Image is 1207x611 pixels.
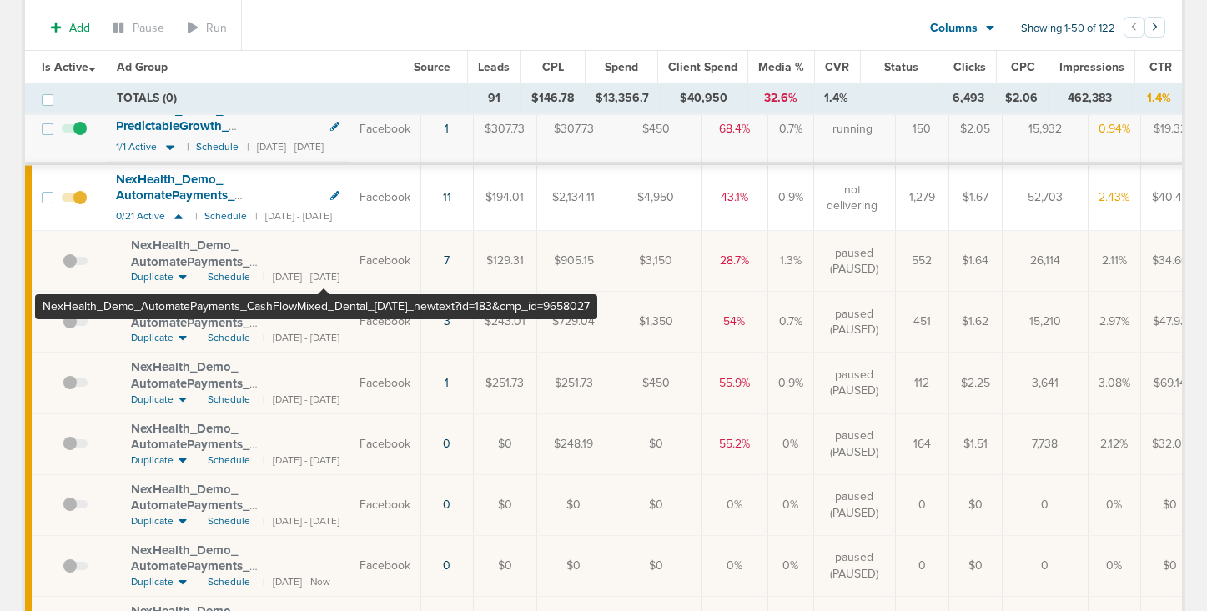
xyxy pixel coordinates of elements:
td: $0 [473,474,536,535]
span: Is Active [42,60,96,74]
td: 462,383 [1048,83,1132,113]
td: $129.31 [473,231,536,292]
td: 6,493 [942,83,994,113]
td: 1.4% [813,83,859,113]
span: Schedule [208,270,250,284]
td: $251.73 [536,353,611,413]
td: paused (PAUSED) [813,292,895,353]
small: | [DATE] - [DATE] [263,331,339,345]
a: 1 [445,122,449,136]
td: $307.73 [536,96,611,163]
td: Facebook [350,292,421,353]
td: $1,350 [611,292,701,353]
small: | [DATE] - [DATE] [263,270,339,284]
td: $47.93 [1140,292,1199,353]
td: 2.11% [1088,231,1140,292]
td: $2.05 [948,96,1002,163]
small: | [195,210,196,223]
td: 1.3% [767,231,813,292]
td: 0% [1088,535,1140,596]
td: 0.7% [767,96,813,163]
td: Facebook [350,231,421,292]
td: $248.19 [536,413,611,474]
a: 1 [445,376,449,390]
td: $243.01 [473,292,536,353]
button: Go to next page [1144,17,1165,38]
span: Schedule [208,331,250,345]
td: $729.04 [536,292,611,353]
td: 552 [895,231,948,292]
td: $0 [1140,474,1199,535]
td: Facebook [350,535,421,596]
a: 3 [444,314,450,328]
td: Facebook [350,413,421,474]
span: 1/1 Active [116,141,157,153]
td: 0% [1088,474,1140,535]
td: 112 [895,353,948,413]
small: | [187,141,188,153]
td: 7,738 [1002,413,1088,474]
td: $1.67 [948,163,1002,231]
span: NexHealth_ Demo_ AutomatePayments_ CashFlowMixed_ Dental_ [DATE]_ newtext?id=183&cmp_ id=9658027 [131,298,328,363]
span: Schedule [208,453,250,468]
a: 7 [444,253,450,268]
td: $307.73 [473,96,536,163]
span: NexHealth_ Demo_ AutomatePayments_ CashFlowVideo_ Dental_ [DATE]_ newtext?id=183&cmp_ id=9658027 [131,482,328,546]
span: Client Spend [668,60,737,74]
td: paused (PAUSED) [813,231,895,292]
td: TOTALS (0) [107,83,468,113]
td: $32.07 [1140,413,1199,474]
span: Source [414,60,450,74]
span: Duplicate [131,331,174,345]
td: 150 [895,96,948,163]
td: $0 [611,474,701,535]
span: CTR [1149,60,1172,74]
td: 0 [1002,474,1088,535]
span: Media % [758,60,804,74]
td: 0 [895,474,948,535]
span: Leads [478,60,510,74]
td: 15,932 [1002,96,1088,163]
span: NexHealth_ Demo_ PredictableGrowth_ DentistLooseSleep2_ Dental [116,103,274,150]
td: paused (PAUSED) [813,474,895,535]
span: Duplicate [131,270,174,284]
td: 55.9% [701,353,767,413]
td: 0% [701,535,767,596]
td: 55.2% [701,413,767,474]
td: 0.7% [767,292,813,353]
td: 15,210 [1002,292,1088,353]
span: Schedule [208,575,250,589]
span: NexHealth_ Demo_ AutomatePayments_ CashFlowMixed_ Dental_ [DATE]_ newtext?id=183&cmp_ id=9658027 [131,421,328,485]
span: Spend [605,60,638,74]
a: 0 [443,437,450,451]
td: 32.6% [748,83,813,113]
small: Schedule [204,210,247,223]
td: 52,703 [1002,163,1088,231]
td: $146.78 [520,83,585,113]
span: running [832,121,873,138]
span: not delivering [824,182,881,214]
a: 0 [443,558,450,573]
td: $34.66 [1140,231,1199,292]
small: | [DATE] - [DATE] [255,210,332,223]
td: $905.15 [536,231,611,292]
td: $2,134.11 [536,163,611,231]
td: paused (PAUSED) [813,353,895,413]
td: 0% [701,474,767,535]
td: $0 [536,535,611,596]
td: 28.7% [701,231,767,292]
td: 1,279 [895,163,948,231]
td: 0% [767,474,813,535]
span: Duplicate [131,453,174,468]
td: $0 [473,413,536,474]
small: | [DATE] - [DATE] [263,514,339,528]
td: Facebook [350,353,421,413]
span: Duplicate [131,514,174,528]
span: Impressions [1059,60,1124,74]
span: Showing 1-50 of 122 [1021,22,1115,36]
td: paused (PAUSED) [813,535,895,596]
td: 91 [468,83,520,113]
span: Duplicate [131,575,174,589]
a: 0 [443,498,450,512]
span: Clicks [953,60,986,74]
